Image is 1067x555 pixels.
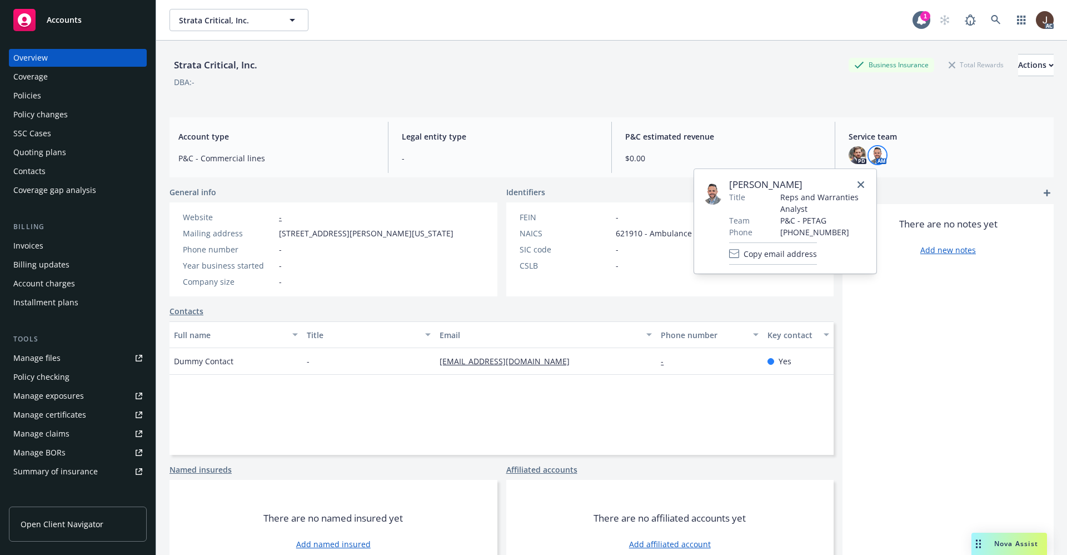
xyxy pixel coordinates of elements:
[302,321,435,348] button: Title
[9,181,147,199] a: Coverage gap analysis
[13,181,96,199] div: Coverage gap analysis
[9,275,147,293] a: Account charges
[779,355,791,367] span: Yes
[9,334,147,345] div: Tools
[869,146,886,164] img: photo
[9,237,147,255] a: Invoices
[13,162,46,180] div: Contacts
[183,211,275,223] div: Website
[729,226,752,238] span: Phone
[183,227,275,239] div: Mailing address
[279,244,282,255] span: -
[9,221,147,232] div: Billing
[13,87,41,105] div: Policies
[616,227,725,239] span: 621910 - Ambulance Services
[1036,11,1054,29] img: photo
[440,356,579,366] a: [EMAIL_ADDRESS][DOMAIN_NAME]
[183,276,275,288] div: Company size
[616,211,619,223] span: -
[13,444,66,462] div: Manage BORs
[307,355,310,367] span: -
[178,131,375,142] span: Account type
[9,368,147,386] a: Policy checking
[13,106,68,123] div: Policy changes
[183,260,275,271] div: Year business started
[13,368,69,386] div: Policy checking
[661,329,746,341] div: Phone number
[729,191,745,203] span: Title
[9,349,147,367] a: Manage files
[9,444,147,462] a: Manage BORs
[616,260,619,271] span: -
[971,533,1047,555] button: Nova Assist
[13,387,84,405] div: Manage exposures
[47,16,82,24] span: Accounts
[625,152,821,164] span: $0.00
[629,538,711,550] a: Add affiliated account
[625,131,821,142] span: P&C estimated revenue
[174,355,233,367] span: Dummy Contact
[13,275,75,293] div: Account charges
[307,329,418,341] div: Title
[13,237,43,255] div: Invoices
[440,329,640,341] div: Email
[520,211,611,223] div: FEIN
[506,186,545,198] span: Identifiers
[402,152,598,164] span: -
[703,182,722,205] img: employee photo
[994,539,1038,548] span: Nova Assist
[1010,9,1033,31] a: Switch app
[13,406,86,424] div: Manage certificates
[780,226,867,238] span: [PHONE_NUMBER]
[9,49,147,67] a: Overview
[169,186,216,198] span: General info
[9,406,147,424] a: Manage certificates
[763,321,834,348] button: Key contact
[594,512,746,525] span: There are no affiliated accounts yet
[9,256,147,274] a: Billing updates
[9,87,147,105] a: Policies
[780,191,867,215] span: Reps and Warranties Analyst
[169,305,203,317] a: Contacts
[279,260,282,271] span: -
[279,212,282,222] a: -
[13,68,48,86] div: Coverage
[1018,54,1054,76] button: Actions
[616,244,619,255] span: -
[169,321,302,348] button: Full name
[971,533,985,555] div: Drag to move
[506,464,577,475] a: Affiliated accounts
[178,152,375,164] span: P&C - Commercial lines
[169,58,262,72] div: Strata Critical, Inc.
[169,9,308,31] button: Strata Critical, Inc.
[729,178,867,191] span: [PERSON_NAME]
[854,178,867,191] a: close
[174,329,286,341] div: Full name
[13,256,69,274] div: Billing updates
[9,4,147,36] a: Accounts
[9,387,147,405] a: Manage exposures
[520,227,611,239] div: NAICS
[9,68,147,86] a: Coverage
[179,14,275,26] span: Strata Critical, Inc.
[520,244,611,255] div: SIC code
[729,242,817,265] button: Copy email address
[920,244,976,256] a: Add new notes
[13,349,61,367] div: Manage files
[279,276,282,288] span: -
[296,538,371,550] a: Add named insured
[435,321,656,348] button: Email
[959,9,981,31] a: Report a Bug
[744,248,817,260] span: Copy email address
[402,131,598,142] span: Legal entity type
[899,217,998,231] span: There are no notes yet
[985,9,1007,31] a: Search
[9,143,147,161] a: Quoting plans
[767,329,817,341] div: Key contact
[183,244,275,255] div: Phone number
[13,425,69,443] div: Manage claims
[9,463,147,480] a: Summary of insurance
[13,463,98,480] div: Summary of insurance
[263,512,403,525] span: There are no named insured yet
[1040,186,1054,200] a: add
